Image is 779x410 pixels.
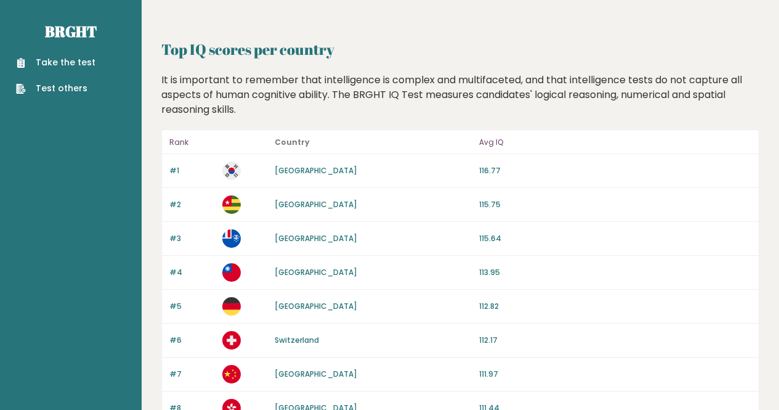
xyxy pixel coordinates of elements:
[479,335,751,346] p: 112.17
[16,56,95,69] a: Take the test
[275,369,357,379] a: [GEOGRAPHIC_DATA]
[479,135,751,150] p: Avg IQ
[479,165,751,176] p: 116.77
[222,162,241,180] img: kr.svg
[275,335,319,345] a: Switzerland
[222,365,241,383] img: cn.svg
[275,301,357,311] a: [GEOGRAPHIC_DATA]
[479,301,751,312] p: 112.82
[275,165,357,176] a: [GEOGRAPHIC_DATA]
[16,82,95,95] a: Test others
[275,137,310,147] b: Country
[479,267,751,278] p: 113.95
[169,199,215,210] p: #2
[169,267,215,278] p: #4
[222,195,241,214] img: tg.svg
[479,199,751,210] p: 115.75
[169,135,215,150] p: Rank
[222,263,241,282] img: tw.svg
[169,301,215,312] p: #5
[161,38,759,60] h2: Top IQ scores per country
[479,369,751,380] p: 111.97
[169,233,215,244] p: #3
[222,297,241,316] img: de.svg
[275,233,357,244] a: [GEOGRAPHIC_DATA]
[169,369,215,380] p: #7
[275,199,357,210] a: [GEOGRAPHIC_DATA]
[479,233,751,244] p: 115.64
[45,22,97,41] a: Brght
[169,165,215,176] p: #1
[169,335,215,346] p: #6
[222,331,241,350] img: ch.svg
[275,267,357,277] a: [GEOGRAPHIC_DATA]
[222,229,241,248] img: tf.svg
[157,73,764,117] div: It is important to remember that intelligence is complex and multifaceted, and that intelligence ...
